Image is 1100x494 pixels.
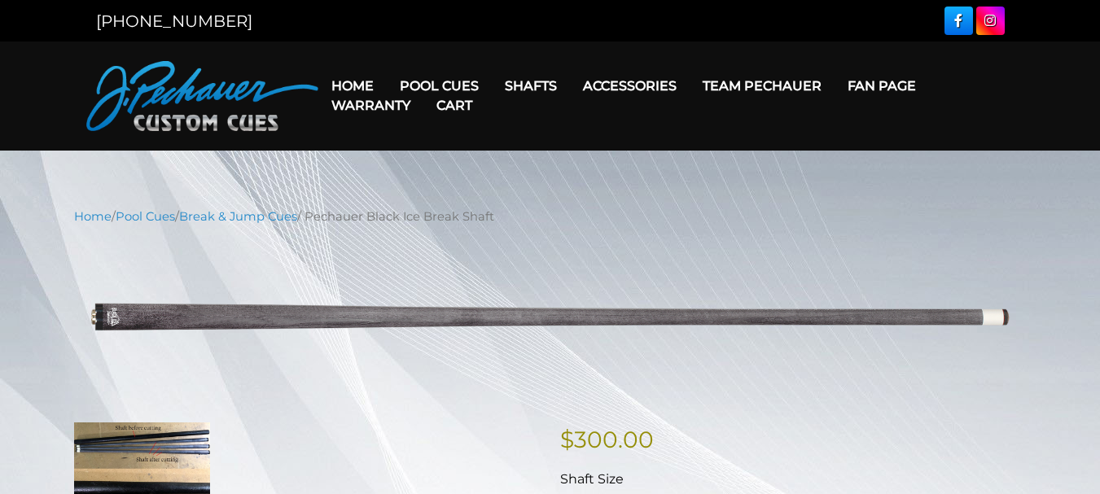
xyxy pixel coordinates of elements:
[96,11,252,31] a: [PHONE_NUMBER]
[318,65,387,107] a: Home
[74,238,1027,396] img: pechauer-black-ice-break-shaft-lightened.png
[74,209,112,224] a: Home
[116,209,175,224] a: Pool Cues
[570,65,690,107] a: Accessories
[74,208,1027,225] nav: Breadcrumb
[560,471,624,487] span: Shaft Size
[86,61,318,131] img: Pechauer Custom Cues
[560,426,574,453] span: $
[318,85,423,126] a: Warranty
[560,426,654,453] bdi: 300.00
[179,209,297,224] a: Break & Jump Cues
[423,85,485,126] a: Cart
[835,65,929,107] a: Fan Page
[387,65,492,107] a: Pool Cues
[690,65,835,107] a: Team Pechauer
[492,65,570,107] a: Shafts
